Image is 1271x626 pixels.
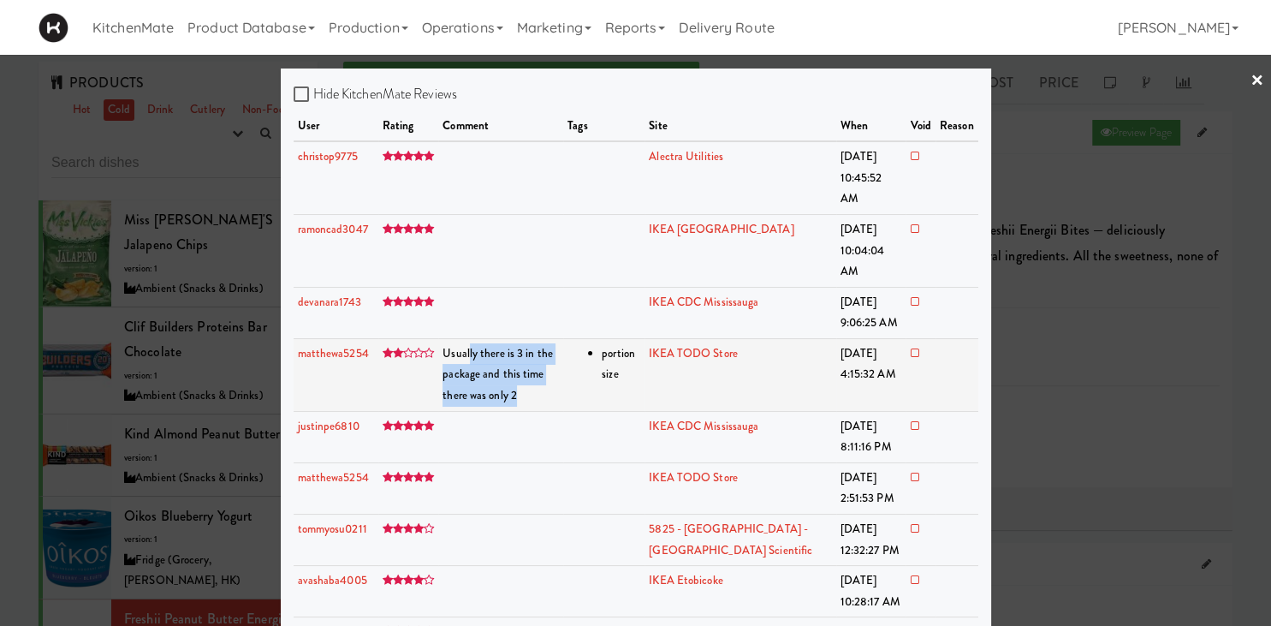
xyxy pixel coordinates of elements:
th: comment [438,111,563,142]
th: when [836,111,906,142]
a: × [1250,55,1264,108]
th: rating [378,111,439,142]
a: christop9775 [298,148,358,164]
a: justinpe6810 [298,418,359,434]
a: IKEA [GEOGRAPHIC_DATA] [649,221,793,237]
img: Micromart [39,13,68,43]
th: Void [906,111,935,142]
a: Alectra Utilities [649,148,723,164]
th: site [644,111,835,142]
td: [DATE] 10:04:04 AM [836,214,906,287]
a: IKEA CDC Mississauga [649,294,758,310]
a: avashaba4005 [298,572,367,588]
td: [DATE] 9:06:25 AM [836,287,906,338]
td: [DATE] 10:28:17 AM [836,566,906,617]
a: ramoncad3047 [298,221,368,237]
a: matthewa5254 [298,345,369,361]
a: matthewa5254 [298,469,369,486]
a: IKEA Etobicoke [649,572,722,588]
a: IKEA TODO Store [649,469,738,486]
a: 5825 - [GEOGRAPHIC_DATA] - [GEOGRAPHIC_DATA] Scientific [649,521,812,558]
a: tommyosu0211 [298,521,367,537]
a: IKEA CDC Mississauga [649,418,758,434]
td: [DATE] 4:15:32 AM [836,338,906,411]
a: devanara1743 [298,294,361,310]
li: portion size [602,343,640,385]
th: Tags [563,111,644,142]
th: Reason [935,111,978,142]
td: [DATE] 8:11:16 PM [836,411,906,462]
td: [DATE] 12:32:27 PM [836,515,906,566]
label: Hide KitchenMate Reviews [294,81,457,107]
input: Hide KitchenMate Reviews [294,88,313,102]
span: Usually there is 3 in the package and this time there was only 2 [442,345,553,403]
td: [DATE] 10:45:52 AM [836,141,906,214]
th: user [294,111,378,142]
a: IKEA TODO Store [649,345,738,361]
td: [DATE] 2:51:53 PM [836,462,906,514]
